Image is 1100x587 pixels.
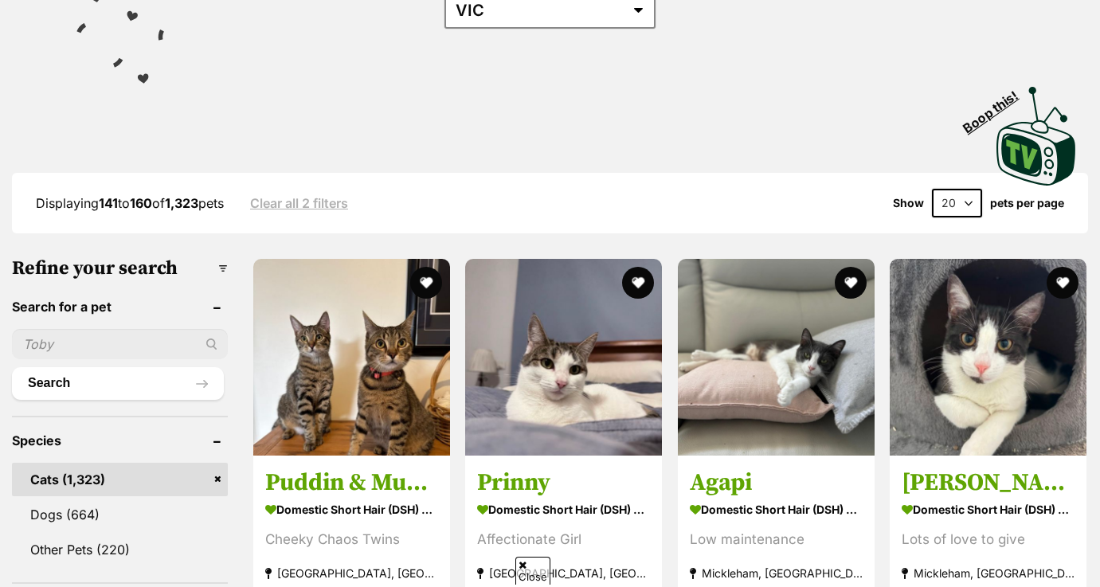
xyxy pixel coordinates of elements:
header: Search for a pet [12,299,228,314]
label: pets per page [990,197,1064,209]
img: PetRescue TV logo [996,87,1076,186]
h3: Puddin & Muffin [265,467,438,497]
img: Prinny - Domestic Short Hair (DSH) Cat [465,259,662,456]
h3: Agapi [690,467,863,497]
strong: Domestic Short Hair (DSH) Cat [265,497,438,520]
strong: Mickleham, [GEOGRAPHIC_DATA] [902,562,1075,583]
div: Lots of love to give [902,528,1075,550]
button: favourite [835,267,867,299]
img: Agapi - Domestic Short Hair (DSH) Cat [678,259,875,456]
span: Displaying to of pets [36,195,224,211]
strong: 160 [130,195,152,211]
h3: Prinny [477,467,650,497]
a: Other Pets (220) [12,533,228,566]
strong: [GEOGRAPHIC_DATA], [GEOGRAPHIC_DATA] [477,562,650,583]
div: Low maintenance [690,528,863,550]
img: Puddin & Muffin - Domestic Short Hair (DSH) Cat [253,259,450,456]
h3: [PERSON_NAME] [902,467,1075,497]
span: Show [893,197,924,209]
a: Boop this! [996,72,1076,189]
span: Close [515,557,550,585]
a: Dogs (664) [12,498,228,531]
strong: 141 [99,195,118,211]
strong: Domestic Short Hair (DSH) Cat [902,497,1075,520]
span: Boop this! [961,78,1034,135]
img: Bruno - Domestic Short Hair (DSH) Cat [890,259,1086,456]
a: Clear all 2 filters [250,196,348,210]
strong: Mickleham, [GEOGRAPHIC_DATA] [690,562,863,583]
strong: Domestic Short Hair (DSH) Cat [477,497,650,520]
div: Affectionate Girl [477,528,650,550]
input: Toby [12,329,228,359]
button: Search [12,367,224,399]
button: favourite [410,267,442,299]
a: Cats (1,323) [12,463,228,496]
button: favourite [1047,267,1078,299]
strong: Domestic Short Hair (DSH) Cat [690,497,863,520]
header: Species [12,433,228,448]
strong: 1,323 [165,195,198,211]
div: Cheeky Chaos Twins [265,528,438,550]
h3: Refine your search [12,257,228,280]
button: favourite [623,267,655,299]
strong: [GEOGRAPHIC_DATA], [GEOGRAPHIC_DATA] [265,562,438,583]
